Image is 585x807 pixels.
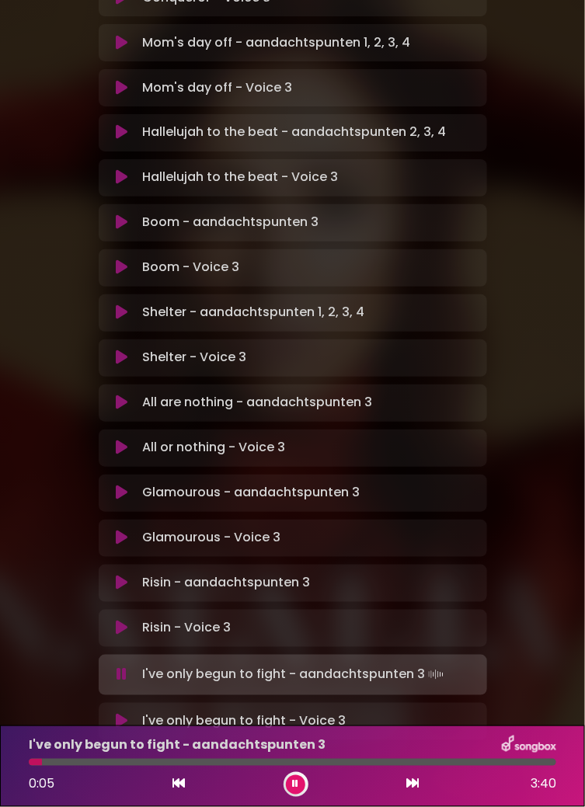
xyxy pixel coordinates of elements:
p: Risin - Voice 3 [142,619,231,638]
p: I've only begun to fight - aandachtspunten 3 [142,664,447,686]
p: Hallelujah to the beat - Voice 3 [142,169,338,187]
p: All are nothing - aandachtspunten 3 [142,394,372,412]
img: waveform4.gif [425,664,447,686]
p: Glamourous - Voice 3 [142,529,280,548]
p: Mom's day off - aandachtspunten 1, 2, 3, 4 [142,33,410,52]
p: Shelter - aandachtspunten 1, 2, 3, 4 [142,304,364,322]
img: songbox-logo-white.png [502,736,556,756]
p: Glamourous - aandachtspunten 3 [142,484,360,503]
p: Boom - aandachtspunten 3 [142,214,319,232]
p: Shelter - Voice 3 [142,349,246,367]
p: Risin - aandachtspunten 3 [142,574,310,593]
span: 3:40 [531,775,556,794]
p: I've only begun to fight - Voice 3 [142,712,346,731]
p: Boom - Voice 3 [142,259,239,277]
p: Hallelujah to the beat - aandachtspunten 2, 3, 4 [142,123,446,142]
p: Mom's day off - Voice 3 [142,78,292,97]
p: All or nothing - Voice 3 [142,439,285,457]
span: 0:05 [29,775,54,793]
p: I've only begun to fight - aandachtspunten 3 [29,736,326,755]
